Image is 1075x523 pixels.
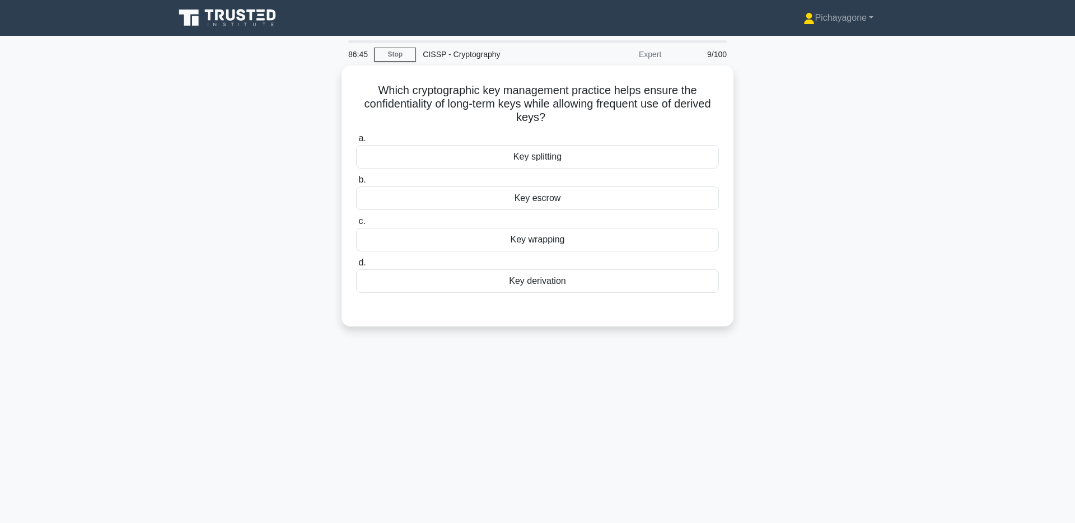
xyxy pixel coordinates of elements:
div: Expert [570,43,668,66]
div: Key splitting [356,145,719,169]
div: 9/100 [668,43,733,66]
a: Pichayagone [777,7,900,29]
span: c. [358,216,365,226]
span: b. [358,175,366,184]
div: 86:45 [342,43,374,66]
span: a. [358,133,366,143]
h5: Which cryptographic key management practice helps ensure the confidentiality of long-term keys wh... [355,83,720,125]
a: Stop [374,48,416,62]
div: Key escrow [356,186,719,210]
div: Key derivation [356,269,719,293]
div: CISSP - Cryptography [416,43,570,66]
span: d. [358,258,366,267]
div: Key wrapping [356,228,719,251]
